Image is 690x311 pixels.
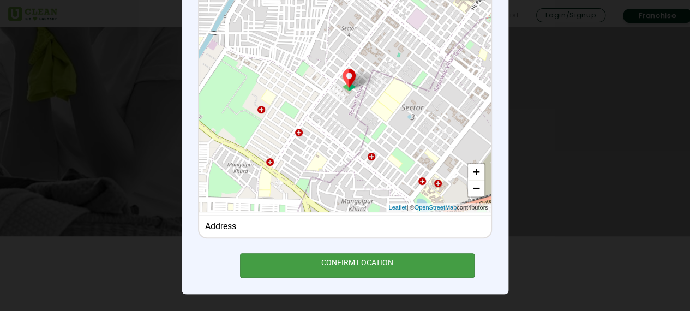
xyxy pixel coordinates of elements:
div: Address [205,221,485,231]
a: Zoom in [468,164,484,180]
a: Zoom out [468,180,484,196]
div: | © contributors [386,203,490,212]
a: Leaflet [388,203,406,212]
div: CONFIRM LOCATION [240,253,475,278]
a: OpenStreetMap [414,203,457,212]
